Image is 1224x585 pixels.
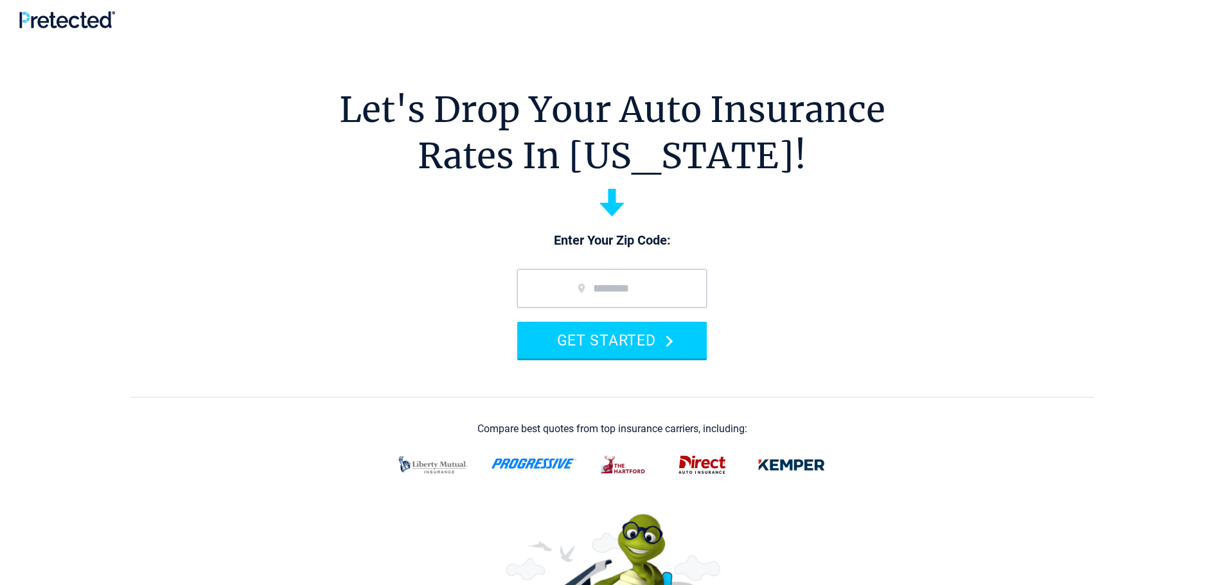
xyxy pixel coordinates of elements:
div: Compare best quotes from top insurance carriers, including: [477,423,747,435]
img: Pretected Logo [19,11,115,28]
h1: Let's Drop Your Auto Insurance Rates In [US_STATE]! [339,87,885,179]
img: kemper [749,448,834,482]
input: zip code [517,269,707,308]
img: thehartford [592,448,655,482]
p: Enter Your Zip Code: [504,232,720,250]
button: GET STARTED [517,322,707,358]
img: direct [671,448,734,482]
img: progressive [491,458,577,469]
img: liberty [391,448,475,482]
